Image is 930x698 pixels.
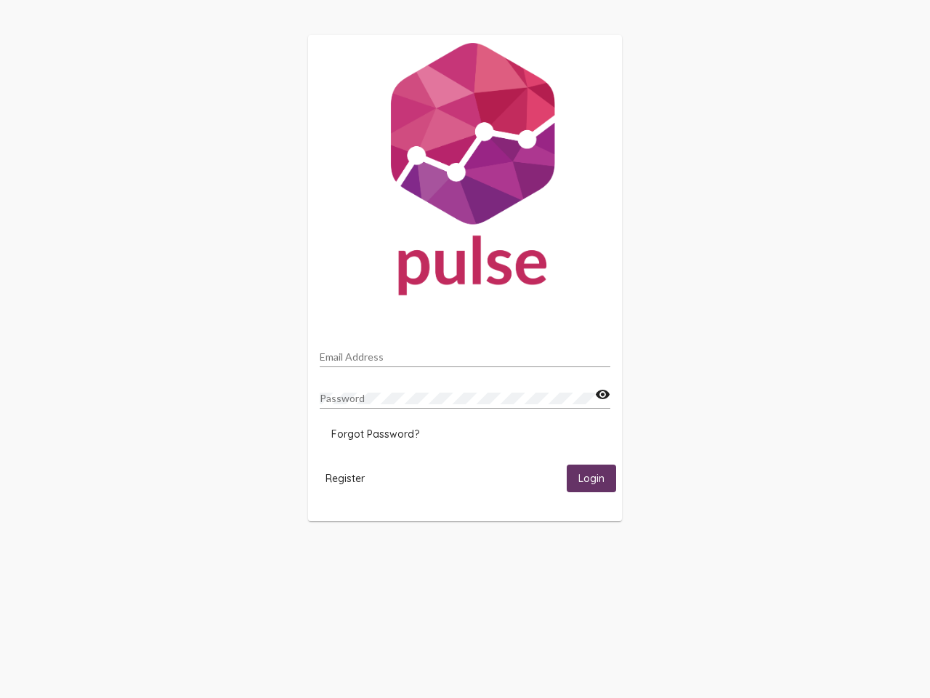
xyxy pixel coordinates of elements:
[331,428,419,441] span: Forgot Password?
[320,421,431,447] button: Forgot Password?
[314,465,376,492] button: Register
[308,35,622,310] img: Pulse For Good Logo
[595,386,610,404] mat-icon: visibility
[567,465,616,492] button: Login
[578,473,604,486] span: Login
[325,472,365,485] span: Register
